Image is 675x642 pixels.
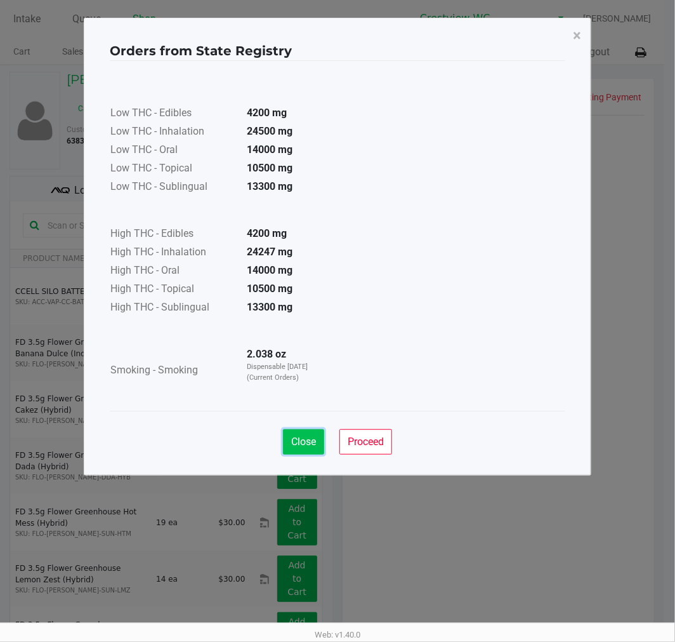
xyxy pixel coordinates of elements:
[247,125,292,137] strong: 24500 mg
[110,346,237,396] td: Smoking - Smoking
[110,123,237,142] td: Low THC - Inhalation
[110,262,237,281] td: High THC - Oral
[247,264,292,276] strong: 14000 mg
[110,41,292,60] h4: Orders from State Registry
[110,160,237,178] td: Low THC - Topical
[110,225,237,244] td: High THC - Edibles
[247,180,292,192] strong: 13300 mg
[110,178,237,197] td: Low THC - Sublingual
[110,142,237,160] td: Low THC - Oral
[110,105,237,123] td: Low THC - Edibles
[247,227,287,239] strong: 4200 mg
[110,299,237,318] td: High THC - Sublingual
[563,18,591,53] button: Close
[247,301,292,313] strong: 13300 mg
[110,244,237,262] td: High THC - Inhalation
[247,362,315,383] p: Dispensable [DATE] (Current Orders)
[247,162,292,174] strong: 10500 mg
[247,348,286,360] strong: 2.038 oz
[247,283,292,295] strong: 10500 mg
[110,281,237,299] td: High THC - Topical
[573,27,581,44] span: ×
[291,436,316,448] span: Close
[283,429,324,455] button: Close
[339,429,392,455] button: Proceed
[247,144,292,156] strong: 14000 mg
[315,630,360,639] span: Web: v1.40.0
[348,436,384,448] span: Proceed
[247,107,287,119] strong: 4200 mg
[247,246,292,258] strong: 24247 mg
